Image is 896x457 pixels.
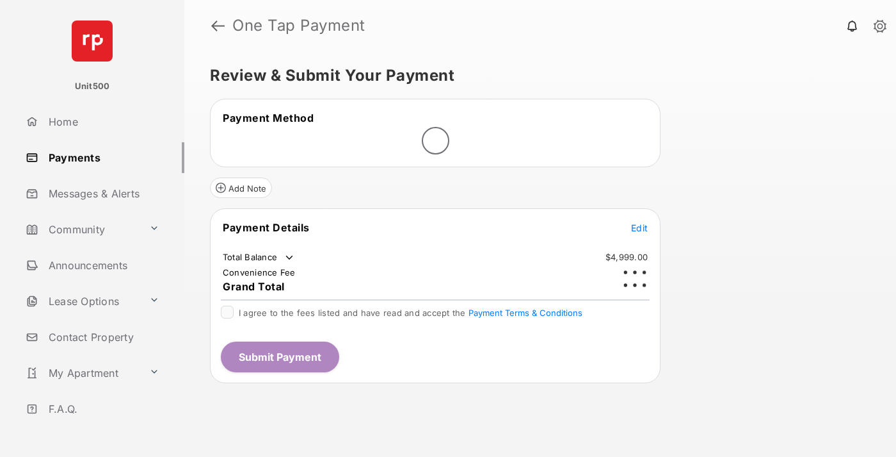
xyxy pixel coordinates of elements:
[20,394,184,424] a: F.A.Q.
[468,308,582,318] button: I agree to the fees listed and have read and accept the
[20,250,184,281] a: Announcements
[631,221,648,234] button: Edit
[20,286,144,317] a: Lease Options
[20,322,184,353] a: Contact Property
[222,251,296,264] td: Total Balance
[72,21,113,62] img: svg+xml;base64,PHN2ZyB4bWxucz0iaHR0cDovL3d3dy53My5vcmcvMjAwMC9zdmciIHdpZHRoPSI2NCIgaGVpZ2h0PSI2NC...
[222,267,296,278] td: Convenience Fee
[223,221,310,234] span: Payment Details
[75,80,110,93] p: Unit500
[20,358,144,388] a: My Apartment
[221,342,339,372] button: Submit Payment
[223,112,314,124] span: Payment Method
[20,214,144,245] a: Community
[20,142,184,173] a: Payments
[210,68,860,83] h5: Review & Submit Your Payment
[605,251,648,263] td: $4,999.00
[223,280,285,293] span: Grand Total
[239,308,582,318] span: I agree to the fees listed and have read and accept the
[210,178,272,198] button: Add Note
[232,18,365,33] strong: One Tap Payment
[20,106,184,137] a: Home
[20,178,184,209] a: Messages & Alerts
[631,222,648,233] span: Edit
